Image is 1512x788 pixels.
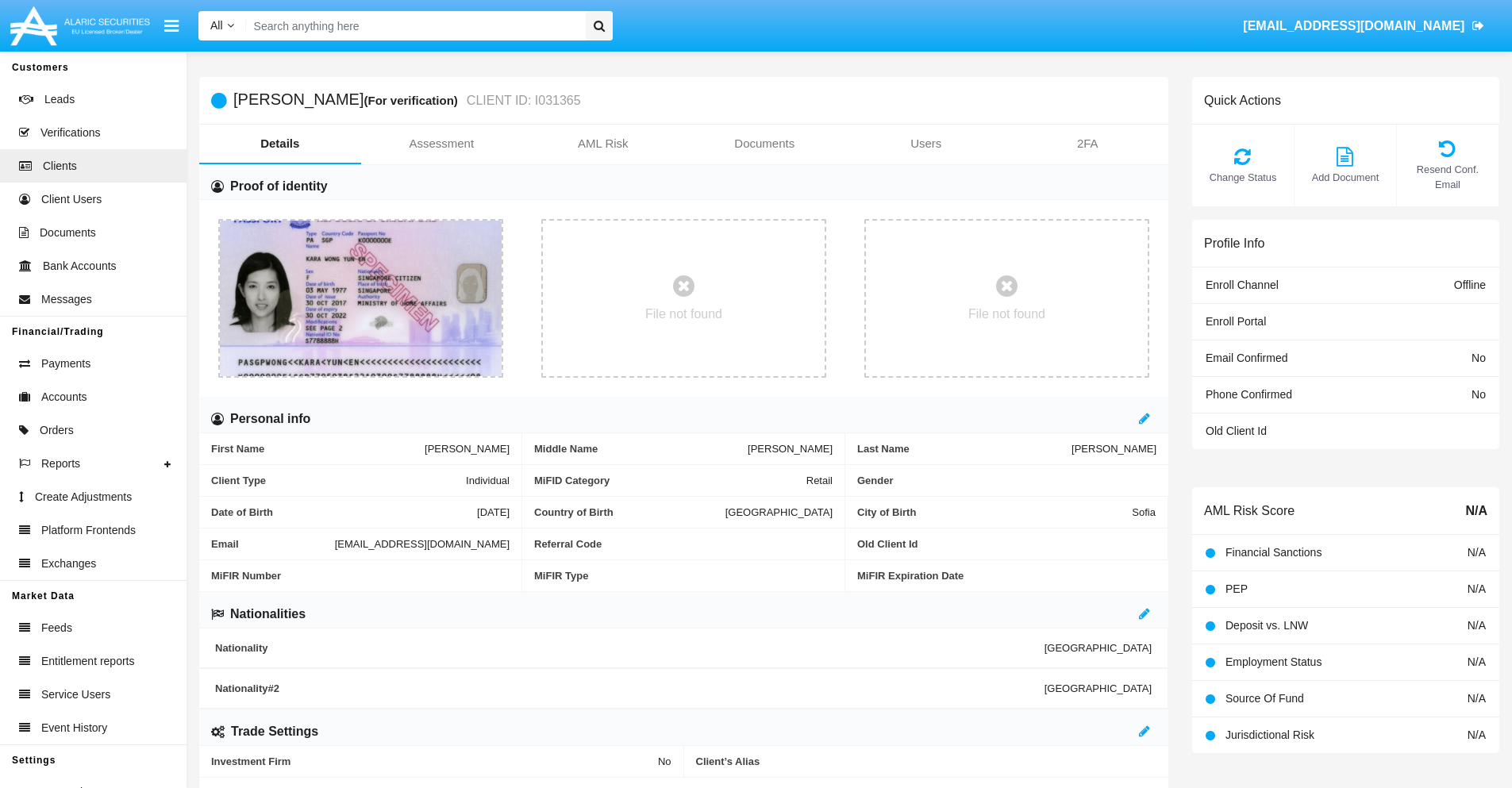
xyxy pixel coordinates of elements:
[1225,546,1322,559] span: Financial Sanctions
[1200,170,1286,185] span: Change Status
[40,422,74,439] span: Orders
[198,17,246,34] a: All
[1206,279,1279,291] span: Enroll Channel
[534,538,833,550] span: Referral Code
[40,125,100,141] span: Verifications
[211,538,335,550] span: Email
[211,475,466,486] span: Client Type
[1225,692,1304,705] span: Source Of Fund
[1468,692,1486,705] span: N/A
[857,570,1156,582] span: MiFIR Expiration Date
[41,389,87,406] span: Accounts
[41,620,72,636] span: Feeds
[1204,236,1264,251] h6: Profile Info
[725,506,833,518] span: [GEOGRAPHIC_DATA]
[806,475,833,486] span: Retail
[522,125,684,163] a: AML Risk
[1468,546,1486,559] span: N/A
[230,178,328,195] h6: Proof of identity
[211,570,510,582] span: MiFIR Number
[534,443,748,455] span: Middle Name
[1225,619,1308,632] span: Deposit vs. LNW
[1468,582,1486,595] span: N/A
[463,94,581,107] small: CLIENT ID: I031365
[8,2,152,49] img: Logo image
[211,755,658,767] span: Investment Firm
[35,489,132,505] span: Create Adjustments
[364,91,462,110] div: (For verification)
[211,443,425,455] span: First Name
[684,125,846,163] a: Documents
[361,125,523,163] a: Assessment
[211,506,477,518] span: Date of Birth
[1405,162,1491,192] span: Resend Conf. Email
[1045,642,1152,654] span: [GEOGRAPHIC_DATA]
[696,755,1157,767] span: Client’s Alias
[1225,582,1248,595] span: PEP
[215,642,1045,654] span: Nationality
[1045,682,1152,694] span: [GEOGRAPHIC_DATA]
[1472,388,1486,401] span: No
[41,356,90,372] span: Payments
[41,555,96,572] span: Exchanges
[230,410,310,428] h6: Personal info
[1071,443,1156,455] span: [PERSON_NAME]
[233,91,581,110] h5: [PERSON_NAME]
[857,443,1071,455] span: Last Name
[1206,388,1292,401] span: Phone Confirmed
[534,570,833,582] span: MiFIR Type
[1468,728,1486,741] span: N/A
[1132,506,1156,518] span: Sofia
[41,720,107,736] span: Event History
[425,443,510,455] span: [PERSON_NAME]
[466,475,510,486] span: Individual
[748,443,833,455] span: [PERSON_NAME]
[857,475,1156,486] span: Gender
[1007,125,1169,163] a: 2FA
[1465,502,1487,521] span: N/A
[534,475,806,486] span: MiFID Category
[1204,503,1295,518] h6: AML Risk Score
[335,538,510,550] span: [EMAIL_ADDRESS][DOMAIN_NAME]
[1472,352,1486,364] span: No
[41,686,110,703] span: Service Users
[199,125,361,163] a: Details
[41,291,92,308] span: Messages
[215,682,1045,694] span: Nationality #2
[477,506,510,518] span: [DATE]
[43,158,77,175] span: Clients
[210,19,223,32] span: All
[857,506,1132,518] span: City of Birth
[1204,93,1281,108] h6: Quick Actions
[1206,315,1266,328] span: Enroll Portal
[1468,619,1486,632] span: N/A
[1236,4,1492,48] a: [EMAIL_ADDRESS][DOMAIN_NAME]
[1206,352,1287,364] span: Email Confirmed
[246,11,580,40] input: Search
[231,723,318,740] h6: Trade Settings
[1468,655,1486,668] span: N/A
[44,91,75,108] span: Leads
[40,225,96,241] span: Documents
[41,456,80,472] span: Reports
[1454,279,1486,291] span: Offline
[1243,19,1464,33] span: [EMAIL_ADDRESS][DOMAIN_NAME]
[1225,728,1314,741] span: Jurisdictional Risk
[857,538,1156,550] span: Old Client Id
[41,653,135,670] span: Entitlement reports
[1206,425,1267,437] span: Old Client Id
[1225,655,1322,668] span: Employment Status
[41,191,102,208] span: Client Users
[1302,170,1388,185] span: Add Document
[43,258,117,275] span: Bank Accounts
[230,605,306,623] h6: Nationalities
[658,755,671,767] span: No
[845,125,1007,163] a: Users
[41,522,136,539] span: Platform Frontends
[534,506,725,518] span: Country of Birth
